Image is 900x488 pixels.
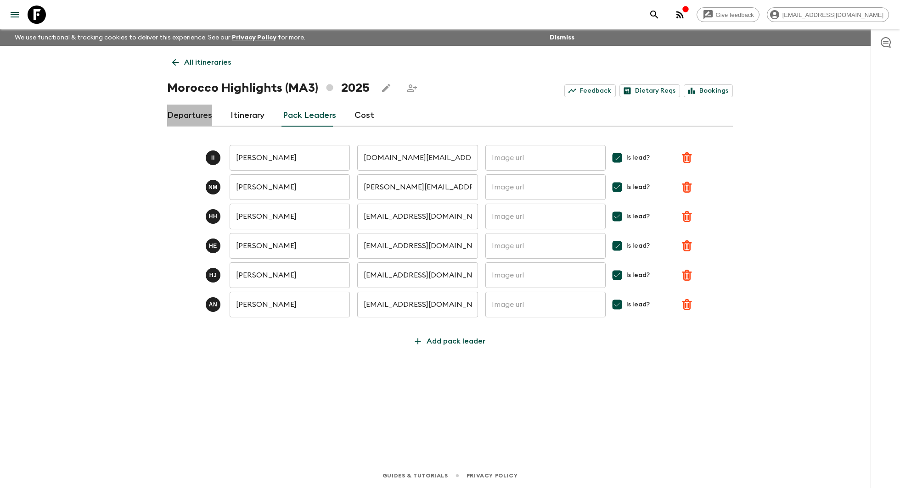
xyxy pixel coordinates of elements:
[626,153,650,162] span: Is lead?
[626,300,650,309] span: Is lead?
[357,145,478,171] input: Pack leader's email address
[467,471,517,481] a: Privacy Policy
[485,204,606,229] input: Image url
[767,7,889,22] div: [EMAIL_ADDRESS][DOMAIN_NAME]
[357,262,478,288] input: Pack leader's email address
[485,145,606,171] input: Image url
[485,292,606,317] input: Image url
[167,79,370,97] h1: Morocco Highlights (MA3) 2025
[230,174,350,200] input: Pack leader's full name
[230,204,350,229] input: Pack leader's full name
[485,174,606,200] input: Image url
[626,241,650,250] span: Is lead?
[619,84,680,97] a: Dietary Reqs
[357,233,478,259] input: Pack leader's email address
[626,183,650,192] span: Is lead?
[357,174,478,200] input: Pack leader's email address
[209,242,217,250] p: H E
[211,154,215,161] p: I I
[230,233,350,259] input: Pack leader's full name
[645,6,664,24] button: search adventures
[354,105,374,127] a: Cost
[407,332,493,350] button: Add pack leader
[777,11,889,18] span: [EMAIL_ADDRESS][DOMAIN_NAME]
[626,212,650,221] span: Is lead?
[626,271,650,280] span: Is lead?
[230,292,350,317] input: Pack leader's full name
[184,57,231,68] p: All itineraries
[230,145,350,171] input: Pack leader's full name
[564,84,616,97] a: Feedback
[209,301,218,308] p: A N
[357,292,478,317] input: Pack leader's email address
[697,7,759,22] a: Give feedback
[232,34,276,41] a: Privacy Policy
[684,84,733,97] a: Bookings
[209,272,217,279] p: H J
[485,262,606,288] input: Image url
[711,11,759,18] span: Give feedback
[6,6,24,24] button: menu
[208,183,218,191] p: N M
[427,336,485,347] p: Add pack leader
[11,29,309,46] p: We use functional & tracking cookies to deliver this experience. See our for more.
[377,79,395,97] button: Edit this itinerary
[382,471,448,481] a: Guides & Tutorials
[167,53,236,72] a: All itineraries
[485,233,606,259] input: Image url
[403,79,421,97] span: Share this itinerary
[357,204,478,229] input: Pack leader's email address
[167,105,212,127] a: Departures
[283,105,336,127] a: Pack Leaders
[231,105,264,127] a: Itinerary
[230,262,350,288] input: Pack leader's full name
[209,213,218,220] p: H H
[547,31,577,44] button: Dismiss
